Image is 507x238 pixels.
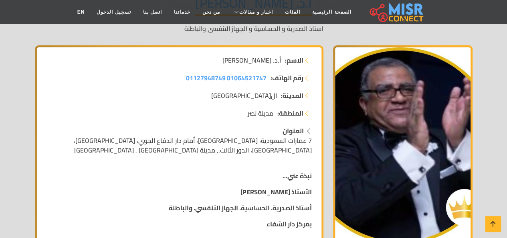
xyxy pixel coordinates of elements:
span: 7 عمارات السعودية، [GEOGRAPHIC_DATA]، أمام دار الدفاع الجوي، [GEOGRAPHIC_DATA]، [GEOGRAPHIC_DATA]... [74,134,312,156]
strong: الاسم: [285,55,303,65]
span: مدينة نصر [248,108,273,118]
strong: المنطقة: [277,108,303,118]
img: main.misr_connect [370,2,423,22]
span: أ.د. [PERSON_NAME] [222,55,281,65]
a: اتصل بنا [137,4,168,20]
strong: بمركز دار الشفاء [267,218,312,230]
strong: أستاذ الصدرية، الحساسية، الجهاز التنفسي، والباطنة [169,202,312,214]
a: من نحن [196,4,226,20]
strong: المدينة: [281,91,303,100]
strong: الأستاذ [PERSON_NAME] [240,186,312,198]
a: خدماتنا [168,4,196,20]
strong: نبذة عني... [283,170,312,182]
a: الصفحة الرئيسية [306,4,357,20]
span: اخبار و مقالات [239,8,273,16]
a: تسجيل الدخول [91,4,137,20]
a: EN [71,4,91,20]
strong: رقم الهاتف: [271,73,303,83]
span: 01064521747 01127948749 [186,72,267,84]
a: 01064521747 01127948749 [186,73,267,83]
p: استاذ الصدرية و الحساسية و الجهاز التنفسى والباطنة [35,24,473,33]
strong: العنوان [283,125,304,137]
a: الفئات [279,4,306,20]
a: اخبار و مقالات [226,4,279,20]
span: ال[GEOGRAPHIC_DATA] [211,91,277,100]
